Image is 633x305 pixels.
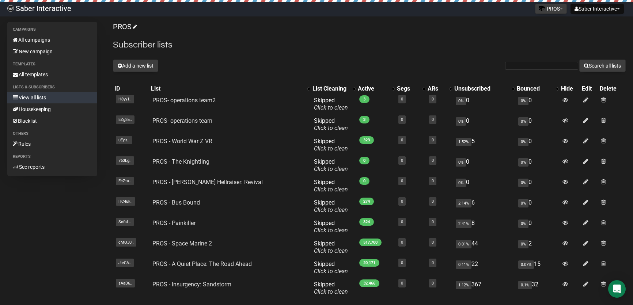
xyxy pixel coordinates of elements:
td: 0 [515,135,560,155]
div: Open Intercom Messenger [608,280,626,298]
td: 6 [453,196,515,217]
a: PROS - Painkiller [152,220,196,226]
div: Unsubscribed [454,85,508,92]
span: 0% [456,158,466,167]
button: Search all lists [579,60,626,72]
span: sAaD6.. [116,279,135,287]
a: 0 [432,240,434,245]
td: 0 [453,114,515,135]
span: Skipped [314,117,348,131]
span: 0% [456,117,466,126]
a: 0 [432,260,434,265]
a: 0 [401,281,403,286]
a: 0 [432,179,434,183]
span: EZg3a.. [116,115,134,124]
th: Bounced: No sort applied, activate to apply an ascending sort [515,84,560,94]
span: HC4uk.. [116,197,135,206]
a: 0 [432,97,434,102]
td: 0 [453,94,515,114]
a: 0 [401,179,403,183]
th: List: No sort applied, activate to apply an ascending sort [149,84,311,94]
a: 0 [432,199,434,204]
a: Click to clean [314,186,348,193]
span: 0.07% [518,260,534,269]
span: Skipped [314,158,348,172]
span: 2.14% [456,199,471,207]
a: Rules [7,138,97,150]
div: Active [358,85,388,92]
a: PROS - Insurgency: Sandstorm [152,281,231,288]
span: Skipped [314,199,348,213]
li: Campaigns [7,25,97,34]
span: 274 [359,198,374,205]
div: ARs [428,85,446,92]
a: 0 [401,220,403,224]
a: 0 [432,117,434,122]
th: Delete: No sort applied, sorting is disabled [598,84,626,94]
span: Skipped [314,281,348,295]
td: 32 [515,278,560,298]
div: List Cleaning [312,85,349,92]
th: Edit: No sort applied, sorting is disabled [580,84,598,94]
span: 323 [359,136,374,144]
span: Skipped [314,138,348,152]
span: EcZtu.. [116,177,134,185]
div: Edit [582,85,597,92]
span: 32,466 [359,279,379,287]
div: List [151,85,304,92]
th: Segs: No sort applied, activate to apply an ascending sort [395,84,426,94]
span: 1.12% [456,281,471,289]
a: PROS [113,22,136,31]
td: 8 [453,217,515,237]
li: Templates [7,60,97,69]
div: Segs [397,85,418,92]
li: Lists & subscribers [7,83,97,92]
span: 0 [359,157,369,164]
td: 0 [453,155,515,176]
a: 0 [432,220,434,224]
th: Unsubscribed: No sort applied, activate to apply an ascending sort [453,84,515,94]
td: 0 [515,217,560,237]
a: Housekeeping [7,103,97,115]
span: 0% [518,117,528,126]
td: 5 [453,135,515,155]
span: Skipped [314,220,348,234]
span: 0% [518,240,528,248]
a: Click to clean [314,104,348,111]
span: 0% [518,220,528,228]
th: List Cleaning: No sort applied, activate to apply an ascending sort [311,84,356,94]
span: 0% [518,179,528,187]
td: 15 [515,258,560,278]
span: 0% [518,158,528,167]
img: ec1bccd4d48495f5e7d53d9a520ba7e5 [7,5,14,12]
div: Hide [561,85,579,92]
a: 0 [401,240,403,245]
a: PROS- operations team [152,117,212,124]
td: 22 [453,258,515,278]
button: Add a new list [113,60,158,72]
span: Skipped [314,260,348,275]
h2: Subscriber lists [113,38,626,52]
td: 0 [453,176,515,196]
button: Saber Interactive [571,4,624,14]
button: PROS [535,4,567,14]
li: Reports [7,152,97,161]
span: 3 [359,116,369,123]
a: 0 [401,199,403,204]
a: 0 [401,117,403,122]
td: 367 [453,278,515,298]
span: ScfsL.. [116,218,134,226]
div: Delete [600,85,624,92]
a: Click to clean [314,227,348,234]
span: JieCA.. [116,259,134,267]
li: Others [7,129,97,138]
a: Click to clean [314,165,348,172]
span: Skipped [314,179,348,193]
span: 0% [518,97,528,105]
span: 1.52% [456,138,471,146]
a: PROS - Space Marine 2 [152,240,212,247]
a: Click to clean [314,125,348,131]
a: Blacklist [7,115,97,127]
span: 763Lg.. [116,156,134,165]
a: 0 [432,281,434,286]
